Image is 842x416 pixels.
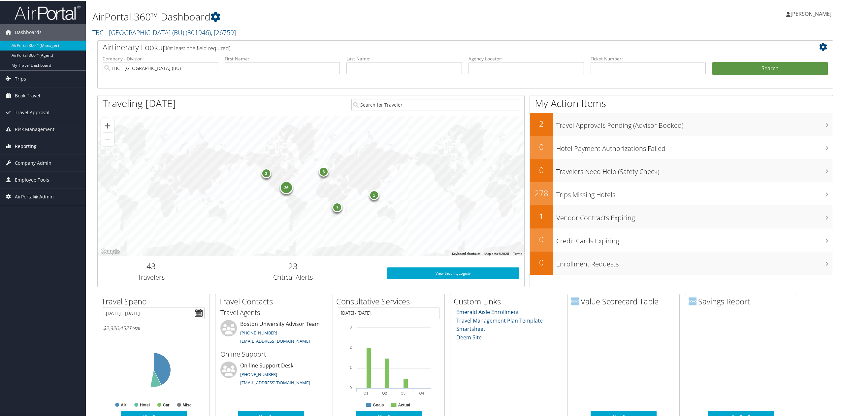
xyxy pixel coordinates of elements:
[225,55,340,61] label: First Name:
[15,4,81,20] img: airportal-logo.png
[556,163,833,176] h3: Travelers Need Help (Safety Check)
[163,402,170,407] text: Car
[101,295,210,306] h2: Travel Spend
[530,251,833,274] a: 0Enrollment Requests
[530,233,553,244] h2: 0
[101,119,114,132] button: Zoom in
[280,180,293,193] div: 26
[786,3,838,23] a: [PERSON_NAME]
[591,55,706,61] label: Ticket Number:
[530,205,833,228] a: 1Vendor Contracts Expiring
[530,164,553,175] h2: 0
[530,187,553,198] h2: 278
[103,55,218,61] label: Company - Division:
[350,385,352,389] tspan: 0
[484,251,509,255] span: Map data ©2025
[220,307,322,317] h3: Travel Agents
[240,329,277,335] a: [PHONE_NUMBER]
[240,337,310,343] a: [EMAIL_ADDRESS][DOMAIN_NAME]
[140,402,150,407] text: Hotel
[556,209,833,222] h3: Vendor Contracts Expiring
[261,168,271,178] div: 3
[209,272,377,281] h3: Critical Alerts
[333,202,342,212] div: 7
[689,297,696,305] img: domo-logo.png
[336,295,444,306] h2: Consultative Services
[15,70,26,87] span: Trips
[15,23,42,40] span: Dashboards
[456,333,482,340] a: Deem Site
[99,247,121,256] a: Open this area in Google Maps (opens a new window)
[350,345,352,349] tspan: 2
[240,371,277,377] a: [PHONE_NUMBER]
[530,210,553,221] h2: 1
[556,256,833,268] h3: Enrollment Requests
[513,251,522,255] a: Terms (opens in new tab)
[456,316,544,332] a: Travel Management Plan Template- Smartsheet
[103,96,176,110] h1: Traveling [DATE]
[791,10,831,17] span: [PERSON_NAME]
[217,361,325,388] li: On-line Support Desk
[382,391,387,395] text: Q2
[419,391,424,395] text: Q4
[373,402,384,407] text: Goals
[15,104,49,120] span: Travel Approval
[530,96,833,110] h1: My Action Items
[364,391,369,395] text: Q1
[220,349,322,358] h3: Online Support
[556,117,833,129] h3: Travel Approvals Pending (Advisor Booked)
[350,325,352,329] tspan: 3
[351,98,519,110] input: Search for Traveler
[454,295,562,306] h2: Custom Links
[369,189,379,199] div: 1
[92,9,590,23] h1: AirPortal 360™ Dashboard
[530,256,553,267] h2: 0
[15,121,54,137] span: Risk Management
[15,87,40,103] span: Book Travel
[103,324,129,331] span: $2,320,452
[15,171,49,188] span: Employee Tools
[556,186,833,199] h3: Trips Missing Hotels
[183,402,192,407] text: Misc
[217,319,325,346] li: Boston University Advisor Team
[571,297,579,305] img: domo-logo.png
[219,295,327,306] h2: Travel Contacts
[167,44,230,51] span: (at least one field required)
[401,391,405,395] text: Q3
[398,402,410,407] text: Actual
[103,260,199,271] h2: 43
[99,247,121,256] img: Google
[103,41,766,52] h2: Airtinerary Lookup
[15,137,37,154] span: Reporting
[530,158,833,182] a: 0Travelers Need Help (Safety Check)
[186,27,211,36] span: ( 301946 )
[571,295,679,306] h2: Value Scorecard Table
[15,188,54,204] span: AirPortal® Admin
[211,27,236,36] span: , [ 26759 ]
[103,324,205,331] h6: Total
[240,379,310,385] a: [EMAIL_ADDRESS][DOMAIN_NAME]
[452,251,480,256] button: Keyboard shortcuts
[530,118,553,129] h2: 2
[530,228,833,251] a: 0Credit Cards Expiring
[387,267,519,279] a: View SecurityLogic®
[346,55,462,61] label: Last Name:
[15,154,51,171] span: Company Admin
[530,141,553,152] h2: 0
[350,365,352,369] tspan: 1
[92,27,236,36] a: TBC - [GEOGRAPHIC_DATA] (BU)
[319,166,329,176] div: 6
[121,402,126,407] text: Air
[101,132,114,145] button: Zoom out
[689,295,797,306] h2: Savings Report
[712,61,828,75] button: Search
[456,308,519,315] a: Emerald Aisle Enrollment
[556,232,833,245] h3: Credit Cards Expiring
[469,55,584,61] label: Agency Locator:
[530,135,833,158] a: 0Hotel Payment Authorizations Failed
[530,112,833,135] a: 2Travel Approvals Pending (Advisor Booked)
[103,272,199,281] h3: Travelers
[530,182,833,205] a: 278Trips Missing Hotels
[556,140,833,153] h3: Hotel Payment Authorizations Failed
[209,260,377,271] h2: 23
